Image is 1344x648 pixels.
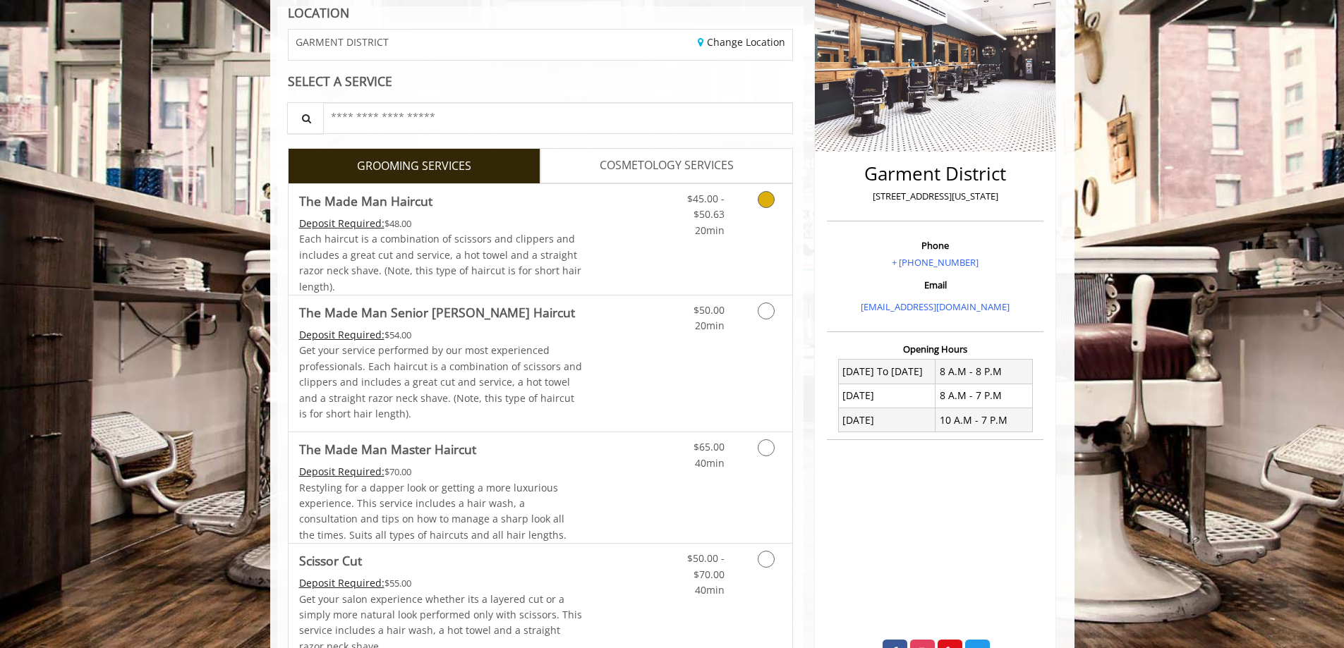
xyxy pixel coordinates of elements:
[830,164,1040,184] h2: Garment District
[299,464,583,479] div: $70.00
[830,280,1040,290] h3: Email
[299,302,575,322] b: The Made Man Senior [PERSON_NAME] Haircut
[357,157,471,176] span: GROOMING SERVICES
[288,4,349,21] b: LOCATION
[299,328,385,341] span: This service needs some Advance to be paid before we block your appointment
[299,576,385,589] span: This service needs some Advance to be paid before we block your appointment
[695,583,725,597] span: 40min
[936,360,1033,384] td: 8 A.M - 8 P.M
[936,408,1033,432] td: 10 A.M - 7 P.M
[830,240,1040,250] h3: Phone
[299,551,362,570] b: Scissor Cut
[299,481,567,542] span: Restyling for a dapper look or getting a more luxurious experience. This service includes a hair ...
[299,191,432,211] b: The Made Man Haircut
[861,300,1010,313] a: [EMAIL_ADDRESS][DOMAIN_NAME]
[698,35,785,49] a: Change Location
[838,384,936,408] td: [DATE]
[892,256,979,269] a: + [PHONE_NUMBER]
[694,303,725,317] span: $50.00
[299,232,581,293] span: Each haircut is a combination of scissors and clippers and includes a great cut and service, a ho...
[838,360,936,384] td: [DATE] To [DATE]
[838,408,936,432] td: [DATE]
[299,216,385,230] span: This service needs some Advance to be paid before we block your appointment
[830,189,1040,204] p: [STREET_ADDRESS][US_STATE]
[287,102,324,134] button: Service Search
[936,384,1033,408] td: 8 A.M - 7 P.M
[299,216,583,231] div: $48.00
[299,327,583,343] div: $54.00
[695,224,725,237] span: 20min
[600,157,734,175] span: COSMETOLOGY SERVICES
[827,344,1043,354] h3: Opening Hours
[299,343,583,422] p: Get your service performed by our most experienced professionals. Each haircut is a combination o...
[299,465,385,478] span: This service needs some Advance to be paid before we block your appointment
[695,456,725,470] span: 40min
[687,192,725,221] span: $45.00 - $50.63
[695,319,725,332] span: 20min
[299,575,583,591] div: $55.00
[687,551,725,580] span: $50.00 - $70.00
[296,37,389,47] span: GARMENT DISTRICT
[299,439,476,459] b: The Made Man Master Haircut
[288,75,794,88] div: SELECT A SERVICE
[694,440,725,453] span: $65.00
